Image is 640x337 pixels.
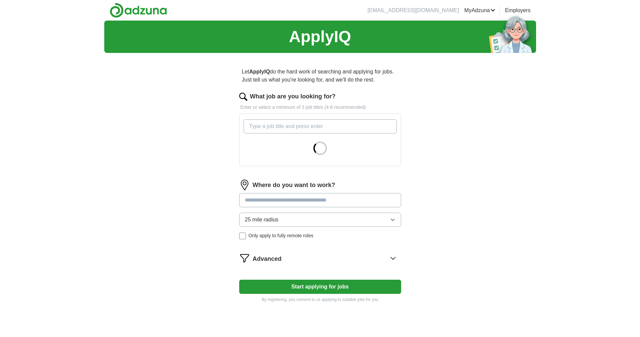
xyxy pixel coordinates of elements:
span: 25 mile radius [245,216,279,224]
label: What job are you looking for? [250,92,336,101]
button: 25 mile radius [239,213,401,227]
img: filter [239,253,250,264]
li: [EMAIL_ADDRESS][DOMAIN_NAME] [367,6,459,14]
button: Start applying for jobs [239,280,401,294]
strong: ApplyIQ [249,69,270,74]
img: search.png [239,93,247,101]
h1: ApplyIQ [289,25,351,49]
span: Only apply to fully remote roles [249,232,313,239]
p: Let do the hard work of searching and applying for jobs. Just tell us what you're looking for, an... [239,65,401,87]
p: By registering, you consent to us applying to suitable jobs for you [239,297,401,303]
label: Where do you want to work? [253,181,335,190]
span: Advanced [253,254,282,264]
img: Adzuna logo [110,3,167,18]
input: Only apply to fully remote roles [239,233,246,239]
a: Employers [505,6,531,14]
a: MyAdzuna [464,6,495,14]
img: location.png [239,180,250,190]
p: Enter or select a minimum of 3 job titles (4-8 recommended) [239,104,401,111]
input: Type a job title and press enter [244,119,397,133]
